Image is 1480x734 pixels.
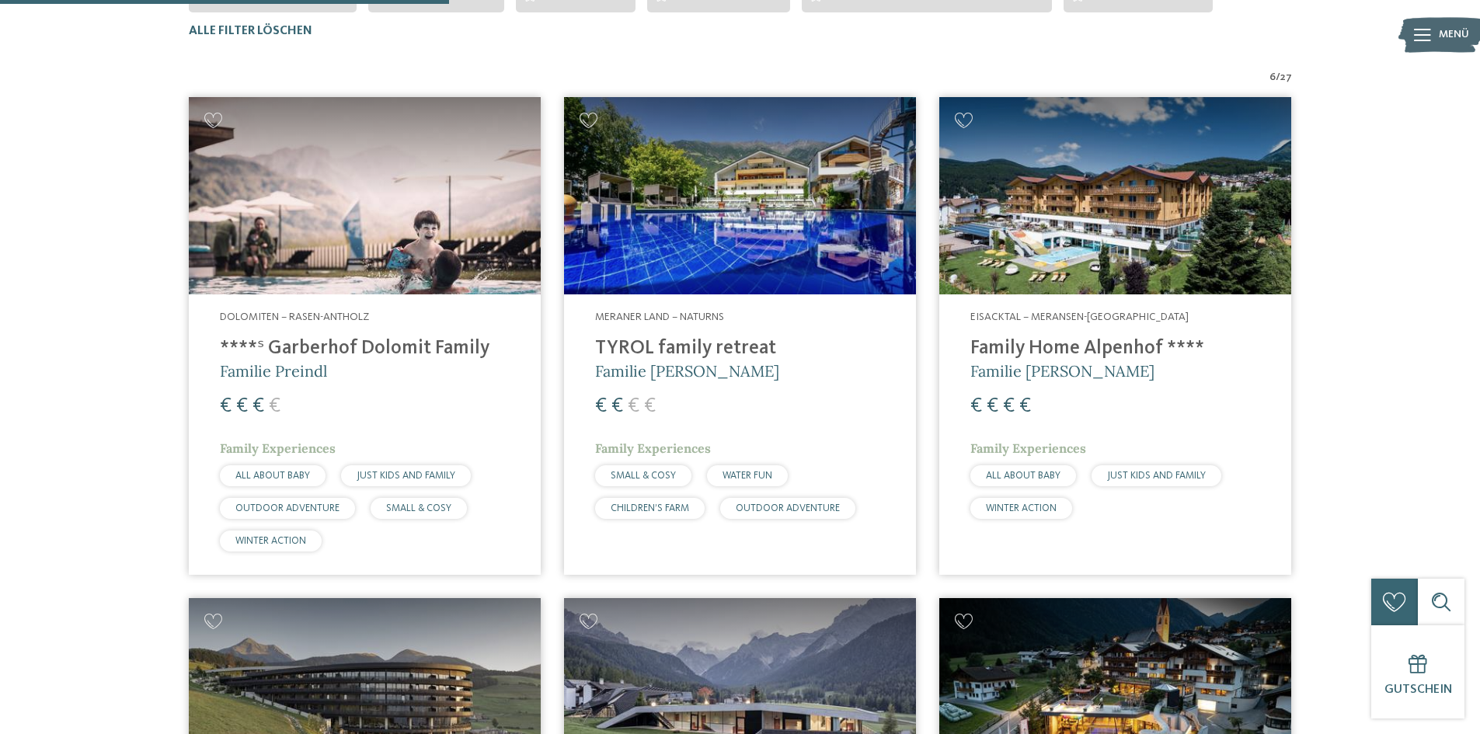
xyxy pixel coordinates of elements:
[235,471,310,481] span: ALL ABOUT BABY
[220,361,327,381] span: Familie Preindl
[723,471,772,481] span: WATER FUN
[564,97,916,575] a: Familienhotels gesucht? Hier findet ihr die besten! Meraner Land – Naturns TYROL family retreat F...
[220,311,369,322] span: Dolomiten – Rasen-Antholz
[970,311,1189,322] span: Eisacktal – Meransen-[GEOGRAPHIC_DATA]
[970,361,1154,381] span: Familie [PERSON_NAME]
[189,97,541,575] a: Familienhotels gesucht? Hier findet ihr die besten! Dolomiten – Rasen-Antholz ****ˢ Garberhof Dol...
[595,440,711,456] span: Family Experiences
[564,97,916,295] img: Familien Wellness Residence Tyrol ****
[1107,471,1206,481] span: JUST KIDS AND FAMILY
[220,440,336,456] span: Family Experiences
[1269,70,1276,85] span: 6
[736,503,840,513] span: OUTDOOR ADVENTURE
[595,361,779,381] span: Familie [PERSON_NAME]
[986,471,1060,481] span: ALL ABOUT BABY
[986,503,1057,513] span: WINTER ACTION
[611,396,623,416] span: €
[595,311,724,322] span: Meraner Land – Naturns
[235,503,340,513] span: OUTDOOR ADVENTURE
[611,471,676,481] span: SMALL & COSY
[970,440,1086,456] span: Family Experiences
[1003,396,1015,416] span: €
[357,471,455,481] span: JUST KIDS AND FAMILY
[1280,70,1292,85] span: 27
[644,396,656,416] span: €
[987,396,998,416] span: €
[220,337,510,360] h4: ****ˢ Garberhof Dolomit Family
[386,503,451,513] span: SMALL & COSY
[1019,396,1031,416] span: €
[970,396,982,416] span: €
[611,503,689,513] span: CHILDREN’S FARM
[970,337,1260,360] h4: Family Home Alpenhof ****
[252,396,264,416] span: €
[1371,625,1464,718] a: Gutschein
[235,536,306,546] span: WINTER ACTION
[939,97,1291,575] a: Familienhotels gesucht? Hier findet ihr die besten! Eisacktal – Meransen-[GEOGRAPHIC_DATA] Family...
[628,396,639,416] span: €
[1276,70,1280,85] span: /
[220,396,232,416] span: €
[595,396,607,416] span: €
[189,97,541,295] img: Familienhotels gesucht? Hier findet ihr die besten!
[269,396,280,416] span: €
[595,337,885,360] h4: TYROL family retreat
[189,25,312,37] span: Alle Filter löschen
[939,97,1291,295] img: Family Home Alpenhof ****
[1384,684,1452,696] span: Gutschein
[236,396,248,416] span: €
